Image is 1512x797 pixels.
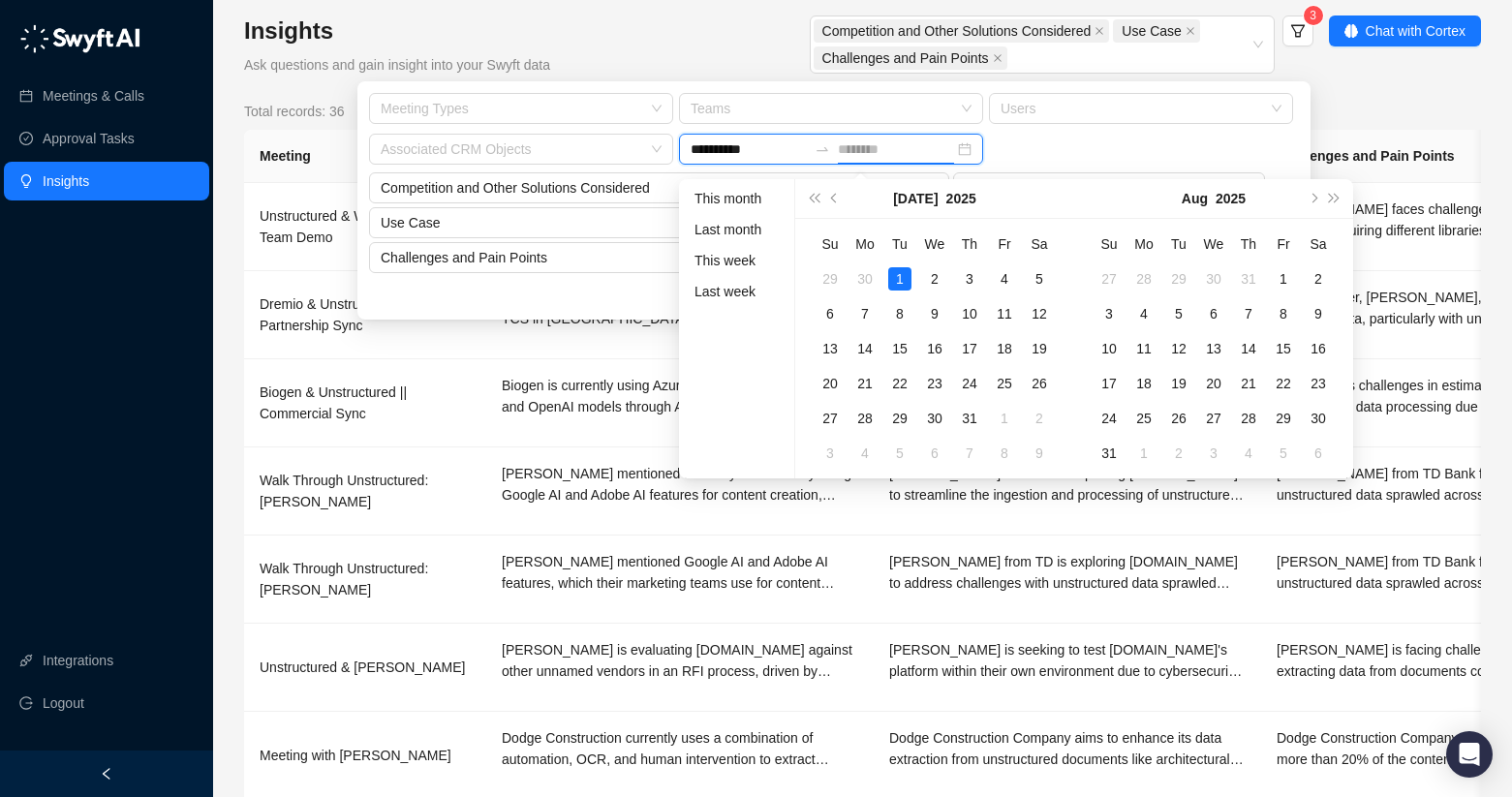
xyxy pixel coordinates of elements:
[958,267,981,291] div: 3
[502,639,858,682] div: [PERSON_NAME] is evaluating [DOMAIN_NAME] against other unnamed vendors in an RFI process, driven...
[923,372,946,395] div: 23
[100,767,113,781] span: left
[882,366,917,401] td: 2025-07-22
[1202,302,1225,325] div: 6
[1237,372,1260,395] div: 21
[853,442,877,465] div: 4
[987,227,1022,261] th: Fr
[1216,179,1246,218] button: year panel
[19,24,140,53] img: logo-05li4sbe.png
[917,227,952,261] th: We
[1237,337,1260,360] div: 14
[244,624,486,712] td: Unstructured & [PERSON_NAME]
[1237,302,1260,325] div: 7
[1329,15,1481,46] button: Chat with Cortex
[244,57,550,73] span: Ask questions and gain insight into your Swyft data
[1132,302,1156,325] div: 4
[888,442,911,465] div: 5
[1132,337,1156,360] div: 11
[1022,261,1057,296] td: 2025-07-05
[1301,366,1336,401] td: 2025-08-23
[1167,337,1190,360] div: 12
[1022,366,1057,401] td: 2025-07-26
[917,261,952,296] td: 2025-07-02
[1301,296,1336,331] td: 2025-08-09
[824,179,846,218] button: prev-year
[1167,442,1190,465] div: 2
[1113,19,1199,43] span: Use Case
[1161,296,1196,331] td: 2025-08-05
[993,302,1016,325] div: 11
[1092,261,1126,296] td: 2025-07-27
[244,447,486,536] td: Walk Through Unstructured: [PERSON_NAME]
[244,359,486,447] td: Biogen & Unstructured || Commercial Sync
[1167,407,1190,430] div: 26
[43,684,84,722] span: Logout
[1028,337,1051,360] div: 19
[1301,261,1336,296] td: 2025-08-02
[43,162,89,200] a: Insights
[853,302,877,325] div: 7
[853,267,877,291] div: 30
[687,249,787,272] li: This week
[818,302,842,325] div: 6
[1307,267,1330,291] div: 2
[888,372,911,395] div: 22
[1231,227,1266,261] th: Th
[1301,436,1336,471] td: 2025-09-06
[822,47,989,69] span: Challenges and Pain Points
[502,463,858,506] div: [PERSON_NAME] mentioned that they are currently using Google AI and Adobe AI features for content...
[1097,407,1121,430] div: 24
[813,436,848,471] td: 2025-08-03
[923,267,946,291] div: 2
[1132,407,1156,430] div: 25
[952,261,987,296] td: 2025-07-03
[803,179,824,218] button: super-prev-year
[244,130,486,183] th: Meeting
[1266,401,1301,436] td: 2025-08-29
[381,173,938,202] span: Competition and Other Solutions Considered
[1122,20,1181,42] span: Use Case
[1266,436,1301,471] td: 2025-09-05
[1307,372,1330,395] div: 23
[244,183,486,271] td: Unstructured & Wood Mackenzie - Team Demo
[889,727,1246,770] div: Dodge Construction Company aims to enhance its data extraction from unstructured documents like a...
[987,296,1022,331] td: 2025-07-11
[687,280,787,303] li: Last week
[1095,26,1104,36] span: close
[502,727,858,770] div: Dodge Construction currently uses a combination of automation, OCR, and human intervention to ext...
[1161,401,1196,436] td: 2025-08-26
[818,337,842,360] div: 13
[993,53,1003,63] span: close
[818,407,842,430] div: 27
[987,261,1022,296] td: 2025-07-04
[987,366,1022,401] td: 2025-07-25
[1022,296,1057,331] td: 2025-07-12
[244,101,345,122] span: Total records: 36
[888,267,911,291] div: 1
[882,261,917,296] td: 2025-07-01
[1161,366,1196,401] td: 2025-08-19
[1167,302,1190,325] div: 5
[43,119,135,158] a: Approval Tasks
[813,331,848,366] td: 2025-07-13
[917,366,952,401] td: 2025-07-23
[853,407,877,430] div: 28
[848,401,882,436] td: 2025-07-28
[1161,261,1196,296] td: 2025-07-29
[1366,20,1466,42] span: Chat with Cortex
[889,463,1246,506] div: [PERSON_NAME] from TD is exploring [DOMAIN_NAME] to streamline the ingestion and processing of un...
[1132,442,1156,465] div: 1
[1231,436,1266,471] td: 2025-09-04
[958,337,981,360] div: 17
[958,407,981,430] div: 31
[1186,26,1195,36] span: close
[1028,302,1051,325] div: 12
[958,442,981,465] div: 7
[848,296,882,331] td: 2025-07-07
[1097,302,1121,325] div: 3
[917,331,952,366] td: 2025-07-16
[1097,267,1121,291] div: 27
[1202,407,1225,430] div: 27
[1097,372,1121,395] div: 17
